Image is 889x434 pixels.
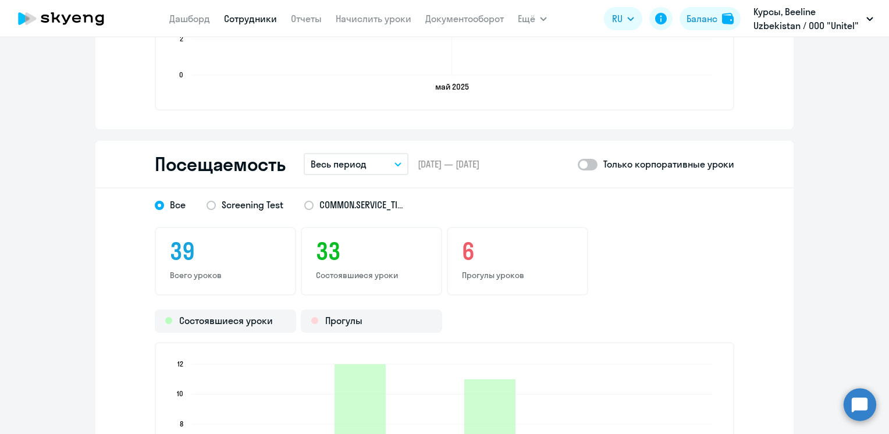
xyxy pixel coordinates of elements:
[425,13,504,24] a: Документооборот
[462,237,573,265] h3: 6
[462,270,573,280] p: Прогулы уроков
[687,12,717,26] div: Баланс
[222,198,283,211] span: Screening Test
[155,310,296,333] div: Состоявшиеся уроки
[164,198,186,212] span: Все
[304,153,408,175] button: Весь период
[680,7,741,30] button: Балансbalance
[753,5,862,33] p: Курсы, Beeline Uzbekistan / ООО "Unitel"
[177,360,183,368] text: 12
[170,237,281,265] h3: 39
[311,157,367,171] p: Весь период
[169,13,210,24] a: Дашборд
[336,13,411,24] a: Начислить уроки
[224,13,277,24] a: Сотрудники
[180,34,183,43] text: 2
[177,389,183,398] text: 10
[170,270,281,280] p: Всего уроков
[722,13,734,24] img: balance
[291,13,322,24] a: Отчеты
[316,270,427,280] p: Состоявшиеся уроки
[180,419,183,428] text: 8
[179,70,183,79] text: 0
[518,7,547,30] button: Ещё
[418,158,479,170] span: [DATE] — [DATE]
[612,12,623,26] span: RU
[435,81,469,92] text: май 2025
[301,310,442,333] div: Прогулы
[748,5,879,33] button: Курсы, Beeline Uzbekistan / ООО "Unitel"
[518,12,535,26] span: Ещё
[319,198,407,211] span: COMMON.SERVICE_TITLE.LONG.[DEMOGRAPHIC_DATA]
[155,152,285,176] h2: Посещаемость
[316,237,427,265] h3: 33
[604,7,642,30] button: RU
[603,157,734,171] p: Только корпоративные уроки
